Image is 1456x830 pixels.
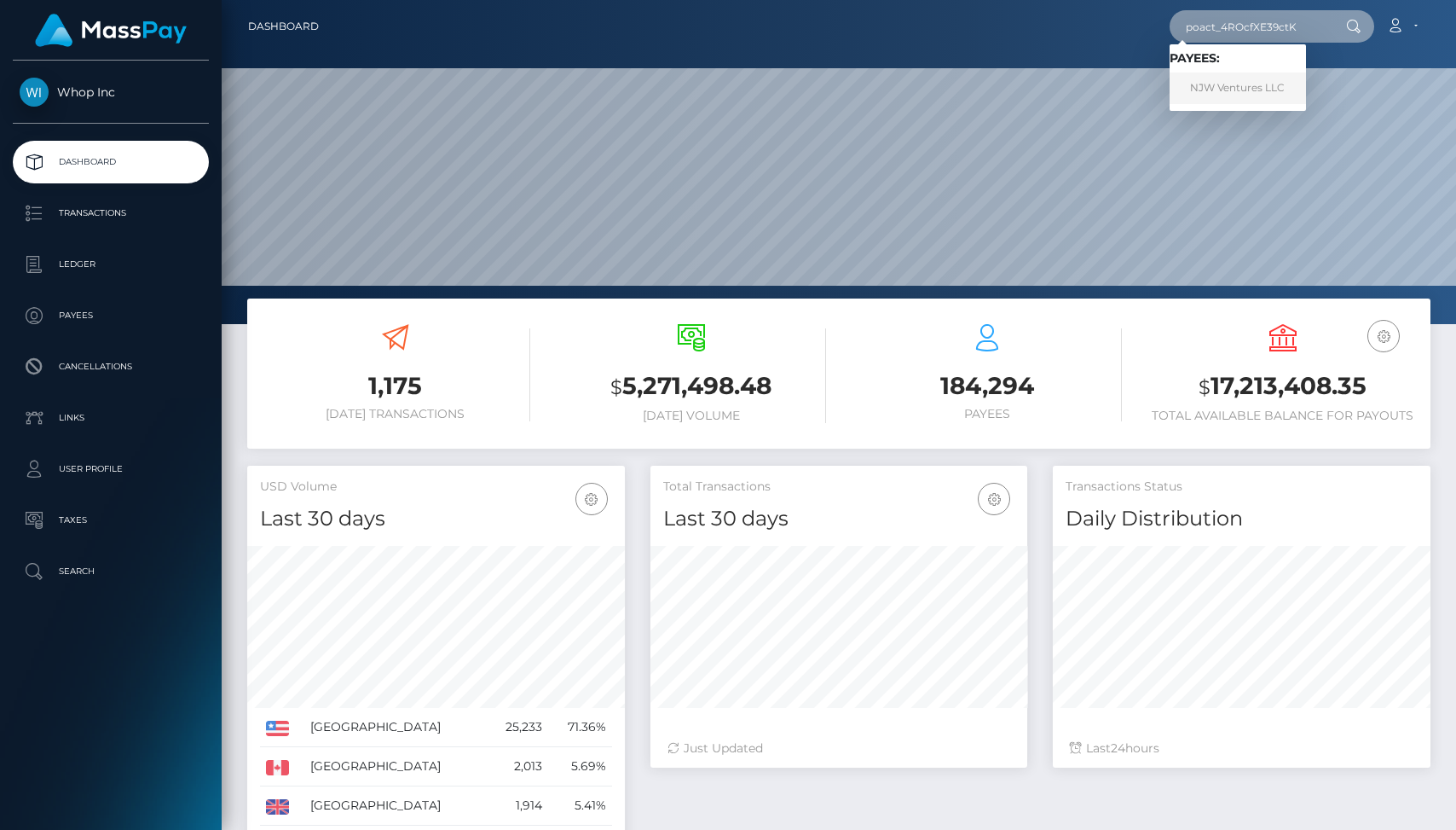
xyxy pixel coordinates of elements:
h4: Last 30 days [663,504,1015,534]
span: Whop Inc [13,84,209,100]
h6: Payees: [1170,51,1306,66]
h3: 5,271,498.48 [556,369,826,404]
a: Payees [13,294,209,337]
a: Cancellations [13,345,209,388]
td: [GEOGRAPHIC_DATA] [304,747,486,786]
small: $ [1199,375,1210,399]
a: Taxes [13,499,209,542]
h5: Transactions Status [1066,479,1418,496]
h5: USD Volume [260,479,612,496]
h6: [DATE] Volume [556,409,826,423]
img: GB.png [266,799,289,815]
a: NJW Ventures LLC [1170,73,1306,104]
td: [GEOGRAPHIC_DATA] [304,786,486,826]
h6: [DATE] Transactions [260,407,530,421]
p: Links [20,405,202,431]
td: 1,914 [486,786,548,826]
a: Transactions [13,192,209,235]
img: Whop Inc [20,78,49,107]
p: Taxes [20,508,202,533]
td: [GEOGRAPHIC_DATA] [304,708,486,747]
p: Ledger [20,252,202,277]
h3: 184,294 [852,369,1122,403]
a: Ledger [13,243,209,286]
img: CA.png [266,760,289,775]
h4: Daily Distribution [1066,504,1418,534]
p: Search [20,559,202,584]
h6: Payees [852,407,1122,421]
h5: Total Transactions [663,479,1015,496]
input: Search... [1170,10,1330,43]
p: User Profile [20,456,202,482]
a: Links [13,397,209,439]
td: 5.41% [548,786,612,826]
img: US.png [266,721,289,736]
td: 25,233 [486,708,548,747]
td: 2,013 [486,747,548,786]
div: Just Updated [667,740,1011,757]
h3: 17,213,408.35 [1147,369,1418,404]
p: Dashboard [20,149,202,175]
td: 5.69% [548,747,612,786]
a: Dashboard [13,141,209,183]
h6: Total Available Balance for Payouts [1147,409,1418,423]
p: Cancellations [20,354,202,380]
a: Dashboard [248,9,319,44]
div: Last hours [1070,740,1413,757]
img: MassPay Logo [35,14,187,47]
td: 71.36% [548,708,612,747]
a: User Profile [13,448,209,490]
h4: Last 30 days [260,504,612,534]
span: 24 [1111,740,1125,756]
h3: 1,175 [260,369,530,403]
p: Payees [20,303,202,328]
small: $ [610,375,622,399]
p: Transactions [20,200,202,226]
a: Search [13,550,209,593]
